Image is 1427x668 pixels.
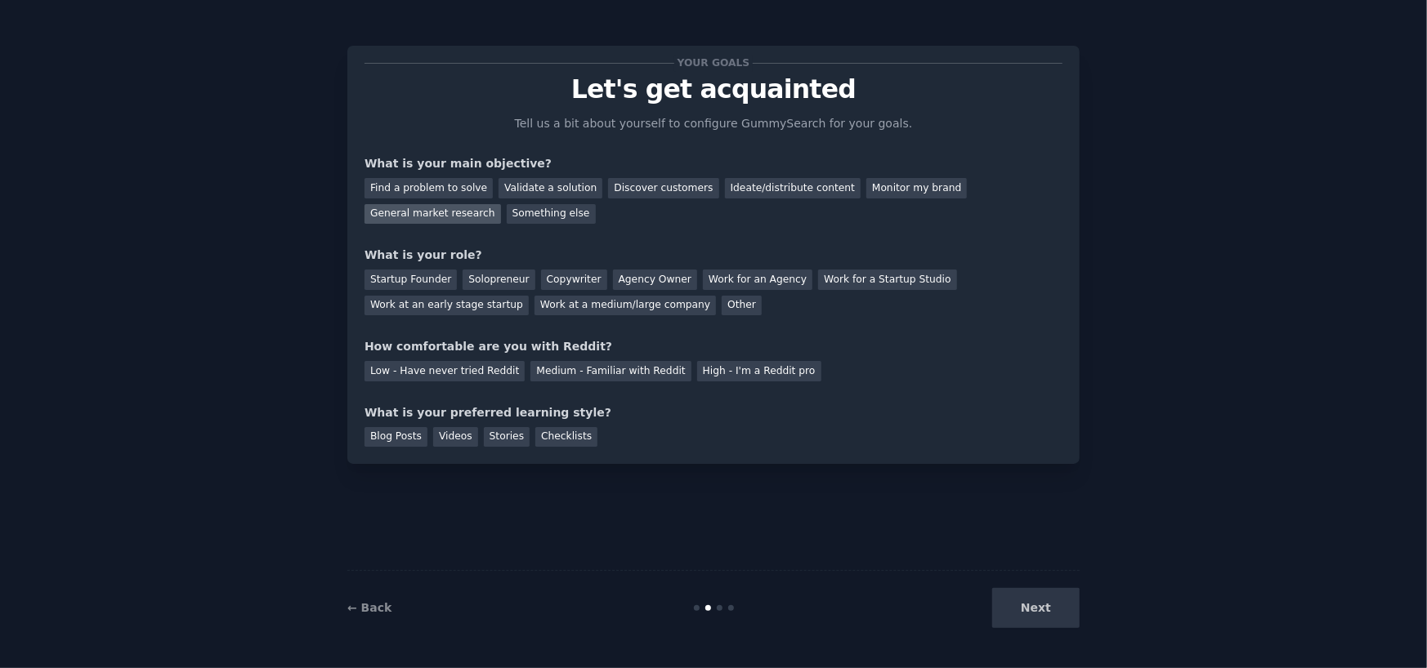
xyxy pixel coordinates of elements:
[818,269,956,290] div: Work for a Startup Studio
[365,361,525,381] div: Low - Have never tried Reddit
[484,427,530,448] div: Stories
[535,296,716,316] div: Work at a medium/large company
[507,204,596,225] div: Something else
[866,178,967,198] div: Monitor my brand
[541,269,607,290] div: Copywriter
[365,178,493,198] div: Find a problem to solve
[530,361,691,381] div: Medium - Familiar with Reddit
[365,296,529,316] div: Work at an early stage startup
[499,178,602,198] div: Validate a solution
[365,155,1062,172] div: What is your main objective?
[608,178,718,198] div: Discover customers
[725,178,861,198] div: Ideate/distribute content
[347,601,391,614] a: ← Back
[613,269,697,290] div: Agency Owner
[433,427,478,448] div: Videos
[365,427,427,448] div: Blog Posts
[365,247,1062,264] div: What is your role?
[365,404,1062,421] div: What is your preferred learning style?
[674,55,753,72] span: Your goals
[365,204,501,225] div: General market research
[697,361,821,381] div: High - I'm a Reddit pro
[722,296,762,316] div: Other
[535,427,597,448] div: Checklists
[508,115,919,132] p: Tell us a bit about yourself to configure GummySearch for your goals.
[365,75,1062,104] p: Let's get acquainted
[703,269,812,290] div: Work for an Agency
[365,338,1062,355] div: How comfortable are you with Reddit?
[463,269,535,290] div: Solopreneur
[365,269,457,290] div: Startup Founder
